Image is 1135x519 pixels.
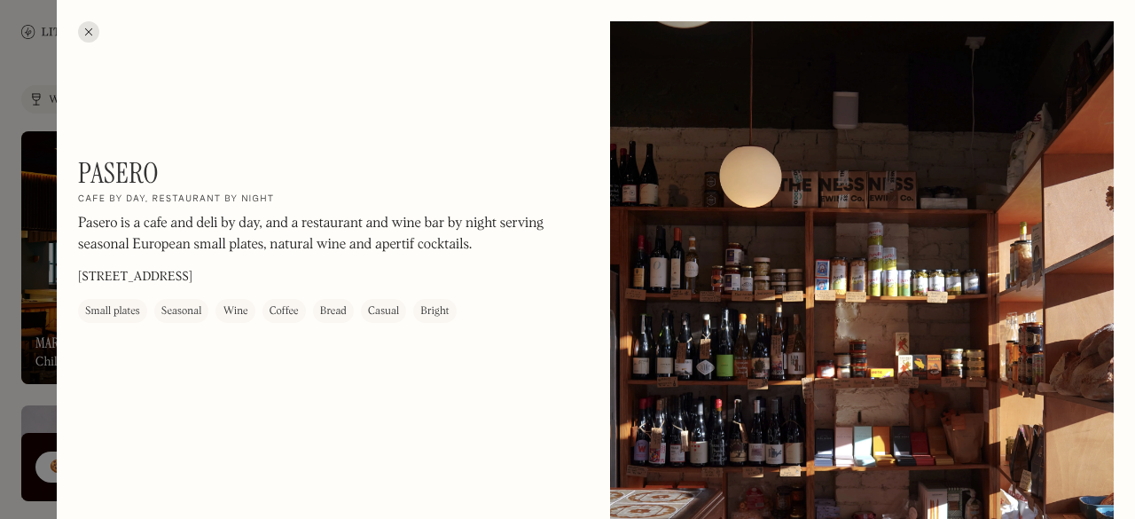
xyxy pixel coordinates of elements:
p: [STREET_ADDRESS] [78,268,192,287]
p: Pasero is a cafe and deli by day, and a restaurant and wine bar by night serving seasonal Europea... [78,213,557,256]
h2: Cafe by day, restaurant by night [78,193,275,206]
div: Bright [420,303,449,320]
div: Coffee [270,303,299,320]
div: Seasonal [161,303,202,320]
div: Bread [320,303,347,320]
h1: Pasero [78,156,159,190]
div: Casual [368,303,399,320]
div: Wine [223,303,247,320]
div: Small plates [85,303,140,320]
